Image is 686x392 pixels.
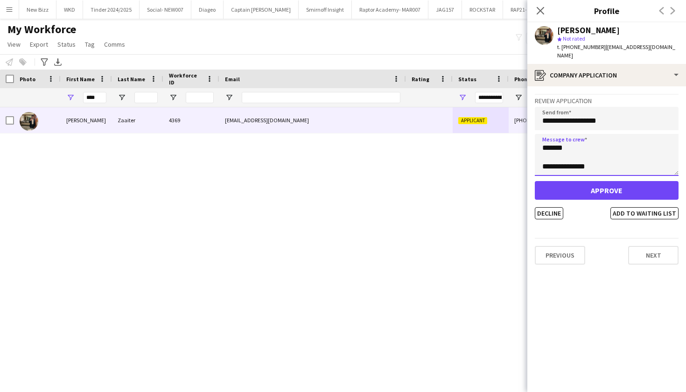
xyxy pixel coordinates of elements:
[503,0,539,19] button: RAP21- P
[112,107,163,133] div: Zaaiter
[140,0,191,19] button: Social- NEW007
[299,0,352,19] button: Smirnoff Insight
[535,246,585,265] button: Previous
[30,40,48,49] span: Export
[118,76,145,83] span: Last Name
[83,0,140,19] button: Tinder 2024/2025
[54,38,79,50] a: Status
[39,56,50,68] app-action-btn: Advanced filters
[66,93,75,102] button: Open Filter Menu
[85,40,95,49] span: Tag
[610,207,679,219] button: Add to waiting list
[81,38,98,50] a: Tag
[563,35,585,42] span: Not rated
[527,64,686,86] div: Company application
[191,0,224,19] button: Diageo
[20,112,38,131] img: Hussein Zaaiter
[462,0,503,19] button: ROCKSTAR
[535,207,563,219] button: Decline
[4,38,24,50] a: View
[428,0,462,19] button: JAG157
[61,107,112,133] div: [PERSON_NAME]
[52,56,63,68] app-action-btn: Export XLSX
[225,76,240,83] span: Email
[628,246,679,265] button: Next
[26,38,52,50] a: Export
[118,93,126,102] button: Open Filter Menu
[458,76,476,83] span: Status
[225,93,233,102] button: Open Filter Menu
[535,181,679,200] button: Approve
[412,76,429,83] span: Rating
[352,0,428,19] button: Raptor Academy- MAR007
[104,40,125,49] span: Comms
[19,0,56,19] button: New Bizz
[224,0,299,19] button: Captain [PERSON_NAME]
[458,117,487,124] span: Applicant
[526,33,573,44] button: Everyone9,753
[242,92,400,103] input: Email Filter Input
[557,43,606,50] span: t. [PHONE_NUMBER]
[7,22,76,36] span: My Workforce
[509,107,628,133] div: [PHONE_NUMBER]
[514,93,523,102] button: Open Filter Menu
[66,76,95,83] span: First Name
[7,40,21,49] span: View
[557,26,620,35] div: [PERSON_NAME]
[219,107,406,133] div: [EMAIL_ADDRESS][DOMAIN_NAME]
[527,5,686,17] h3: Profile
[134,92,158,103] input: Last Name Filter Input
[169,93,177,102] button: Open Filter Menu
[514,76,531,83] span: Phone
[557,43,675,59] span: | [EMAIL_ADDRESS][DOMAIN_NAME]
[100,38,129,50] a: Comms
[163,107,219,133] div: 4369
[535,97,679,105] h3: Review Application
[186,92,214,103] input: Workforce ID Filter Input
[83,92,106,103] input: First Name Filter Input
[20,76,35,83] span: Photo
[169,72,203,86] span: Workforce ID
[56,0,83,19] button: WKD
[458,93,467,102] button: Open Filter Menu
[57,40,76,49] span: Status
